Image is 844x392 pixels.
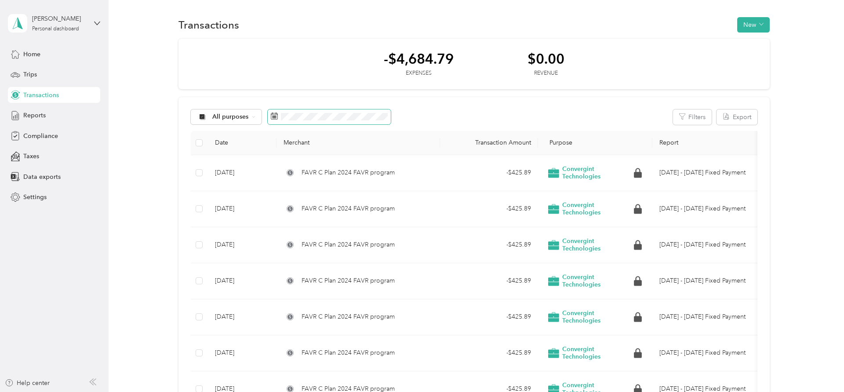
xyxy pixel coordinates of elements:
span: FAVR C Plan 2024 FAVR program [302,276,395,286]
span: Convergint Technologies [562,237,633,253]
span: Convergint Technologies [562,201,633,217]
td: [DATE] [208,155,276,191]
th: Report [652,131,761,155]
td: Oct 1 - 31, 2025 Fixed Payment [652,155,761,191]
span: Home [23,50,40,59]
td: [DATE] [208,227,276,263]
span: Data exports [23,172,61,181]
span: All purposes [212,114,249,120]
span: Convergint Technologies [562,165,633,181]
span: Transactions [23,91,59,100]
span: Purpose [545,139,573,146]
span: FAVR C Plan 2024 FAVR program [302,168,395,178]
span: Reports [23,111,46,120]
div: - $425.89 [447,204,531,214]
span: FAVR C Plan 2024 FAVR program [302,312,395,322]
span: FAVR C Plan 2024 FAVR program [302,240,395,250]
span: FAVR C Plan 2024 FAVR program [302,348,395,358]
td: Aug 1 - 31, 2025 Fixed Payment [652,227,761,263]
span: Trips [23,70,37,79]
h1: Transactions [178,20,239,29]
button: Export [717,109,757,125]
div: $0.00 [527,51,564,66]
div: - $425.89 [447,168,531,178]
th: Merchant [276,131,440,155]
td: [DATE] [208,335,276,371]
td: Jul 1 - 31, 2025 Fixed Payment [652,263,761,299]
td: May 1 - 31, 2025 Fixed Payment [652,335,761,371]
div: [PERSON_NAME] [32,14,87,23]
span: Compliance [23,131,58,141]
div: - $425.89 [447,276,531,286]
div: Expenses [384,69,454,77]
td: Sep 1 - 30, 2025 Fixed Payment [652,191,761,227]
div: Personal dashboard [32,26,79,32]
button: New [737,17,770,33]
button: Help center [5,378,50,388]
td: [DATE] [208,191,276,227]
button: Filters [673,109,712,125]
span: Convergint Technologies [562,273,633,289]
span: Convergint Technologies [562,345,633,361]
div: Revenue [527,69,564,77]
div: -$4,684.79 [384,51,454,66]
th: Transaction Amount [440,131,538,155]
td: [DATE] [208,263,276,299]
td: Jun 1 - 30, 2025 Fixed Payment [652,299,761,335]
div: - $425.89 [447,312,531,322]
span: FAVR C Plan 2024 FAVR program [302,204,395,214]
span: Convergint Technologies [562,309,633,325]
span: Taxes [23,152,39,161]
td: [DATE] [208,299,276,335]
iframe: Everlance-gr Chat Button Frame [795,343,844,392]
div: - $425.89 [447,240,531,250]
th: Date [208,131,276,155]
span: Settings [23,192,47,202]
div: - $425.89 [447,348,531,358]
